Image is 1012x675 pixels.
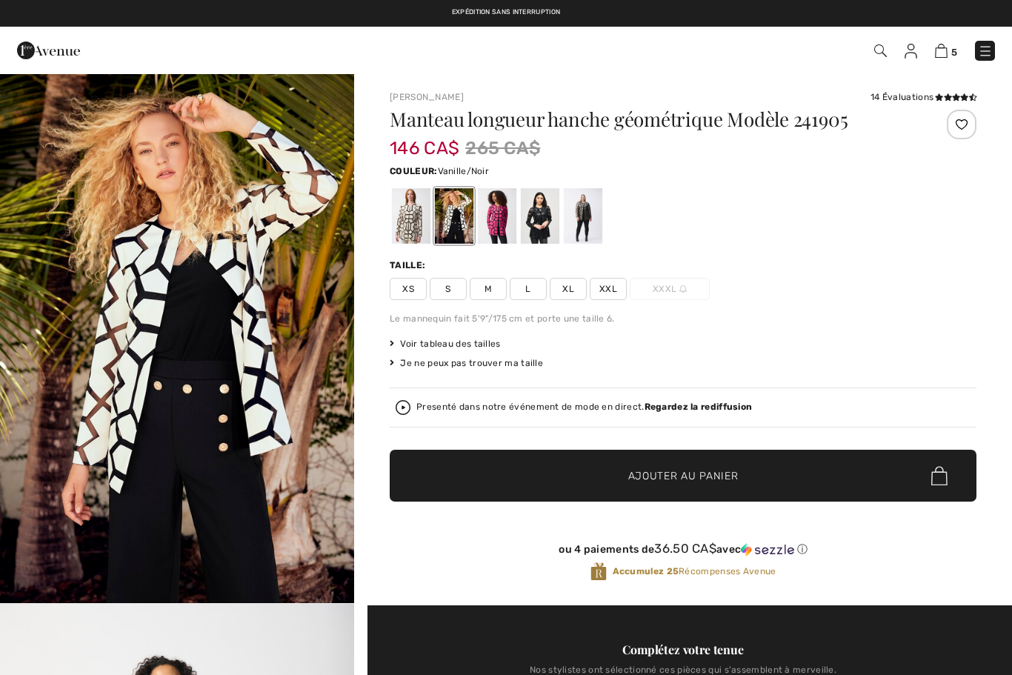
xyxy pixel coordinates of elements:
[630,278,710,300] span: XXXL
[935,41,957,59] a: 5
[874,44,887,57] img: Recherche
[17,42,80,56] a: 1ère Avenue
[613,565,776,578] span: Récompenses Avenue
[390,110,879,129] h1: Manteau longueur hanche géométrique Modèle 241905
[430,278,467,300] span: S
[465,135,540,162] span: 265 CA$
[645,402,753,412] strong: Regardez la rediffusion
[978,44,993,59] img: Menu
[478,188,516,244] div: Geranium/black
[438,166,490,176] span: Vanille/Noir
[390,92,464,102] a: [PERSON_NAME]
[17,36,80,65] img: 1ère Avenue
[679,285,687,293] img: ring-m.svg
[470,278,507,300] span: M
[550,278,587,300] span: XL
[390,123,459,159] span: 146 CA$
[654,541,716,556] span: 36.50 CA$
[931,466,948,485] img: Bag.svg
[390,641,976,659] div: Complétez votre tenue
[390,356,976,370] div: Je ne peux pas trouver ma taille
[870,90,976,104] div: 14 Évaluations
[390,337,501,350] span: Voir tableau des tailles
[590,562,607,582] img: Récompenses Avenue
[564,188,602,244] div: Gunmetal/black
[396,400,410,415] img: Regardez la rediffusion
[392,188,430,244] div: Moonstone/black
[590,278,627,300] span: XXL
[741,543,794,556] img: Sezzle
[390,312,976,325] div: Le mannequin fait 5'9"/175 cm et porte une taille 6.
[390,278,427,300] span: XS
[521,188,559,244] div: Noir/Noir
[905,44,917,59] img: Mes infos
[435,188,473,244] div: Vanille/Noir
[390,166,437,176] span: Couleur:
[390,542,976,556] div: ou 4 paiements de avec
[416,402,752,412] div: Presenté dans notre événement de mode en direct.
[390,450,976,502] button: Ajouter au panier
[510,278,547,300] span: L
[390,542,976,562] div: ou 4 paiements de36.50 CA$avecSezzle Cliquez pour en savoir plus sur Sezzle
[390,259,428,272] div: Taille:
[935,44,948,58] img: Panier d'achat
[613,566,679,576] strong: Accumulez 25
[951,47,957,58] span: 5
[628,468,739,484] span: Ajouter au panier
